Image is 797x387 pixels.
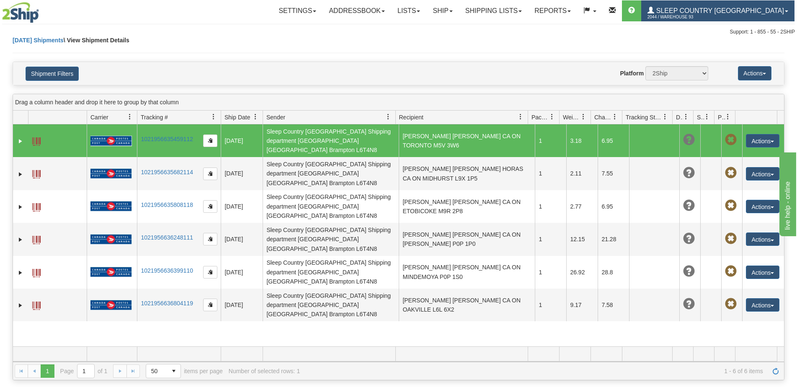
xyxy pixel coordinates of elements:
td: [PERSON_NAME] [PERSON_NAME] CA ON MINDEMOYA P0P 1S0 [399,256,535,289]
a: Label [32,166,41,180]
span: Delivery Status [676,113,683,121]
span: 50 [151,367,162,375]
img: 20 - Canada Post [90,201,132,212]
iframe: chat widget [778,151,796,236]
img: 20 - Canada Post [90,168,132,179]
input: Page 1 [77,364,94,378]
a: Charge filter column settings [608,110,622,124]
span: 2044 / Warehouse 93 [647,13,710,21]
button: Actions [746,298,779,312]
span: Tracking Status [626,113,662,121]
a: 1021956635682114 [141,169,193,175]
div: grid grouping header [13,94,784,111]
span: Pickup Not Assigned [725,233,737,245]
td: 1 [535,223,566,255]
a: Tracking # filter column settings [206,110,221,124]
button: Copy to clipboard [203,134,217,147]
a: Expand [16,137,25,145]
span: Sleep Country [GEOGRAPHIC_DATA] [654,7,784,14]
a: 1021956635808118 [141,201,193,208]
a: Label [32,298,41,311]
a: Shipping lists [459,0,528,21]
span: Unknown [683,266,695,277]
button: Actions [738,66,771,80]
a: Expand [16,268,25,277]
td: Sleep Country [GEOGRAPHIC_DATA] Shipping department [GEOGRAPHIC_DATA] [GEOGRAPHIC_DATA] Brampton ... [263,190,399,223]
button: Copy to clipboard [203,233,217,245]
td: [DATE] [221,256,263,289]
span: Pickup Not Assigned [725,200,737,212]
td: Sleep Country [GEOGRAPHIC_DATA] Shipping department [GEOGRAPHIC_DATA] [GEOGRAPHIC_DATA] Brampton ... [263,223,399,255]
span: Unknown [683,167,695,179]
td: 2.11 [566,157,598,190]
span: Carrier [90,113,108,121]
td: Sleep Country [GEOGRAPHIC_DATA] Shipping department [GEOGRAPHIC_DATA] [GEOGRAPHIC_DATA] Brampton ... [263,256,399,289]
a: Expand [16,170,25,178]
td: 6.95 [598,190,629,223]
div: Support: 1 - 855 - 55 - 2SHIP [2,28,795,36]
td: Sleep Country [GEOGRAPHIC_DATA] Shipping department [GEOGRAPHIC_DATA] [GEOGRAPHIC_DATA] Brampton ... [263,157,399,190]
a: Ship Date filter column settings [248,110,263,124]
td: [DATE] [221,157,263,190]
div: Number of selected rows: 1 [229,368,300,374]
span: Pickup Not Assigned [725,298,737,310]
td: 12.15 [566,223,598,255]
td: Sleep Country [GEOGRAPHIC_DATA] Shipping department [GEOGRAPHIC_DATA] [GEOGRAPHIC_DATA] Brampton ... [263,124,399,157]
a: Ship [426,0,459,21]
td: [DATE] [221,190,263,223]
a: Delivery Status filter column settings [679,110,693,124]
td: Sleep Country [GEOGRAPHIC_DATA] Shipping department [GEOGRAPHIC_DATA] [GEOGRAPHIC_DATA] Brampton ... [263,289,399,321]
td: [DATE] [221,289,263,321]
a: Carrier filter column settings [123,110,137,124]
a: Expand [16,235,25,244]
td: 1 [535,256,566,289]
button: Actions [746,167,779,181]
td: 1 [535,289,566,321]
span: Weight [563,113,580,121]
span: Pickup Status [718,113,725,121]
td: 21.28 [598,223,629,255]
span: Pickup Not Assigned [725,134,737,146]
span: Ship Date [224,113,250,121]
td: [PERSON_NAME] [PERSON_NAME] HORAS CA ON MIDHURST L9X 1P5 [399,157,535,190]
span: Unknown [683,233,695,245]
a: Weight filter column settings [576,110,591,124]
span: 1 - 6 of 6 items [306,368,763,374]
a: 1021956636804119 [141,300,193,307]
span: Page 1 [41,364,54,378]
td: 9.17 [566,289,598,321]
td: 6.95 [598,124,629,157]
a: 1021956636248111 [141,234,193,241]
a: Refresh [769,364,782,378]
td: [PERSON_NAME] [PERSON_NAME] CA ON ETOBICOKE M9R 2P8 [399,190,535,223]
span: Page of 1 [60,364,108,378]
label: Platform [620,69,644,77]
td: 3.18 [566,124,598,157]
a: Addressbook [322,0,391,21]
a: Tracking Status filter column settings [658,110,672,124]
span: Recipient [399,113,423,121]
span: Unknown [683,200,695,212]
a: Sleep Country [GEOGRAPHIC_DATA] 2044 / Warehouse 93 [641,0,794,21]
a: Shipment Issues filter column settings [700,110,714,124]
td: [PERSON_NAME] [PERSON_NAME] CA ON TORONTO M5V 3W6 [399,124,535,157]
td: [PERSON_NAME] [PERSON_NAME] CA ON OAKVILLE L6L 6X2 [399,289,535,321]
img: 20 - Canada Post [90,234,132,245]
td: 1 [535,124,566,157]
button: Copy to clipboard [203,299,217,311]
td: 28.8 [598,256,629,289]
a: [DATE] Shipments [13,37,64,44]
button: Actions [746,232,779,246]
td: [DATE] [221,124,263,157]
a: Label [32,232,41,245]
a: Settings [272,0,322,21]
a: 1021956636399110 [141,267,193,274]
div: live help - online [6,5,77,15]
a: Pickup Status filter column settings [721,110,735,124]
td: 1 [535,190,566,223]
span: Sender [266,113,285,121]
button: Actions [746,134,779,147]
span: Charge [594,113,612,121]
a: Sender filter column settings [381,110,395,124]
button: Actions [746,266,779,279]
